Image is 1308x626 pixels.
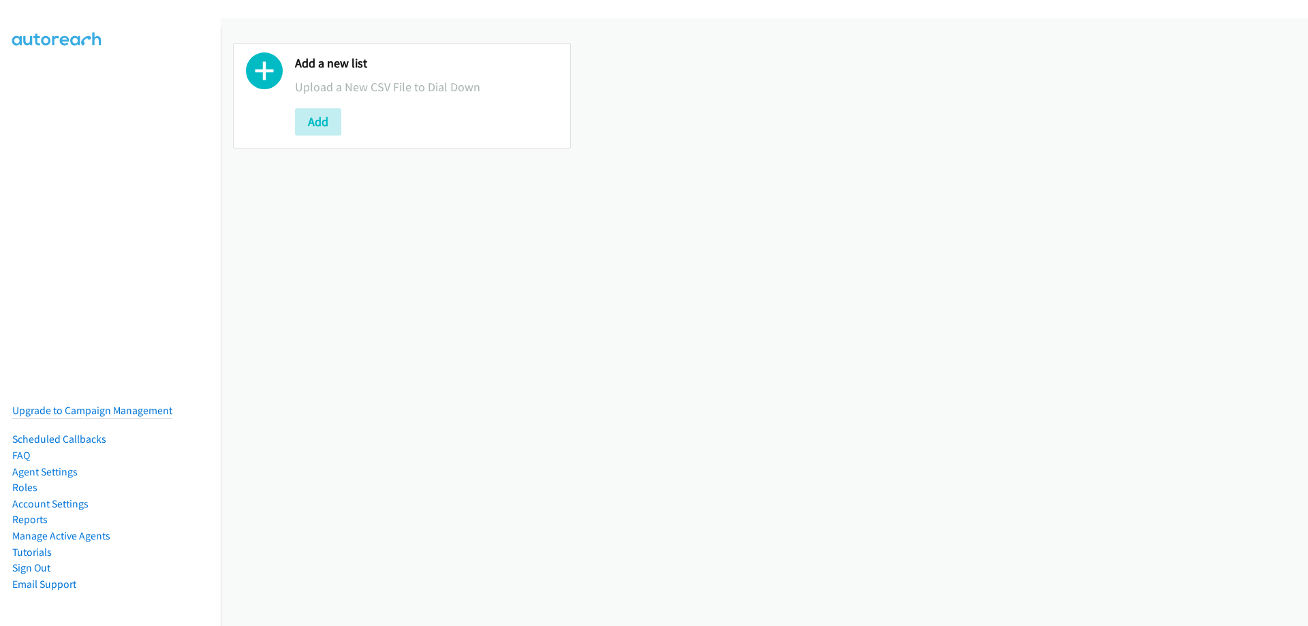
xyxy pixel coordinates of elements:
[295,56,558,72] h2: Add a new list
[295,108,341,136] button: Add
[12,481,37,494] a: Roles
[12,513,48,526] a: Reports
[12,561,50,574] a: Sign Out
[12,433,106,445] a: Scheduled Callbacks
[12,465,78,478] a: Agent Settings
[12,449,30,462] a: FAQ
[12,404,172,417] a: Upgrade to Campaign Management
[12,529,110,542] a: Manage Active Agents
[295,78,558,96] p: Upload a New CSV File to Dial Down
[12,546,52,559] a: Tutorials
[12,578,76,591] a: Email Support
[12,497,89,510] a: Account Settings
